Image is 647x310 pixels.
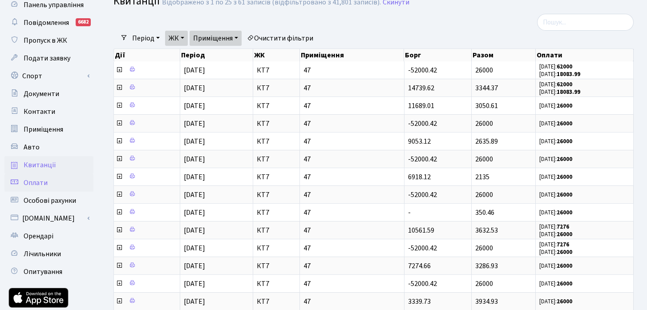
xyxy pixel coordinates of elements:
[539,298,572,306] small: [DATE]:
[475,279,493,289] span: 26000
[184,190,205,200] span: [DATE]
[472,49,536,61] th: Разом
[24,89,59,99] span: Документи
[184,279,205,289] span: [DATE]
[539,63,572,71] small: [DATE]:
[257,120,296,127] span: КТ7
[408,83,434,93] span: 14739.62
[24,36,67,45] span: Пропуск в ЖК
[257,245,296,252] span: КТ7
[180,49,253,61] th: Період
[557,137,572,145] b: 26000
[475,172,489,182] span: 2135
[539,120,572,128] small: [DATE]:
[4,156,93,174] a: Квитанції
[537,14,634,31] input: Пошук...
[257,173,296,181] span: КТ7
[539,280,572,288] small: [DATE]:
[184,243,205,253] span: [DATE]
[4,263,93,281] a: Опитування
[303,262,400,270] span: 47
[4,227,93,245] a: Орендарі
[475,101,498,111] span: 3050.61
[557,70,580,78] b: 18083.99
[76,18,91,26] div: 6682
[557,209,572,217] b: 26000
[184,208,205,217] span: [DATE]
[24,160,56,170] span: Квитанції
[539,248,572,256] small: [DATE]:
[539,155,572,163] small: [DATE]:
[114,49,180,61] th: Дії
[303,102,400,109] span: 47
[557,298,572,306] b: 26000
[539,173,572,181] small: [DATE]:
[4,245,93,263] a: Лічильники
[303,245,400,252] span: 47
[557,230,572,238] b: 26000
[257,298,296,305] span: КТ7
[539,262,572,270] small: [DATE]:
[557,88,580,96] b: 18083.99
[257,102,296,109] span: КТ7
[475,65,493,75] span: 26000
[184,65,205,75] span: [DATE]
[557,241,569,249] b: 7276
[190,31,242,46] a: Приміщення
[303,191,400,198] span: 47
[557,120,572,128] b: 26000
[257,156,296,163] span: КТ7
[184,83,205,93] span: [DATE]
[539,81,572,89] small: [DATE]:
[4,209,93,227] a: [DOMAIN_NAME]
[557,81,572,89] b: 62000
[408,65,437,75] span: -52000.42
[184,297,205,306] span: [DATE]
[184,172,205,182] span: [DATE]
[408,190,437,200] span: -52000.42
[408,208,411,217] span: -
[257,138,296,145] span: КТ7
[557,262,572,270] b: 26000
[557,102,572,110] b: 26000
[303,120,400,127] span: 47
[303,67,400,74] span: 47
[539,223,569,231] small: [DATE]:
[4,121,93,138] a: Приміщення
[303,227,400,234] span: 47
[243,31,317,46] a: Очистити фільтри
[257,67,296,74] span: КТ7
[557,191,572,199] b: 26000
[404,49,471,61] th: Борг
[475,137,498,146] span: 2635.89
[539,70,580,78] small: [DATE]:
[539,102,572,110] small: [DATE]:
[4,85,93,103] a: Документи
[257,191,296,198] span: КТ7
[475,297,498,306] span: 3934.93
[257,85,296,92] span: КТ7
[408,279,437,289] span: -52000.42
[475,225,498,235] span: 3632.53
[24,178,48,188] span: Оплати
[557,280,572,288] b: 26000
[184,261,205,271] span: [DATE]
[4,49,93,67] a: Подати заявку
[557,173,572,181] b: 26000
[4,138,93,156] a: Авто
[539,230,572,238] small: [DATE]:
[303,156,400,163] span: 47
[539,191,572,199] small: [DATE]:
[475,261,498,271] span: 3286.93
[475,83,498,93] span: 3344.37
[408,243,437,253] span: -52000.42
[303,298,400,305] span: 47
[539,137,572,145] small: [DATE]:
[303,209,400,216] span: 47
[408,297,431,306] span: 3339.73
[475,154,493,164] span: 26000
[408,261,431,271] span: 7274.66
[129,31,163,46] a: Період
[4,67,93,85] a: Спорт
[303,173,400,181] span: 47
